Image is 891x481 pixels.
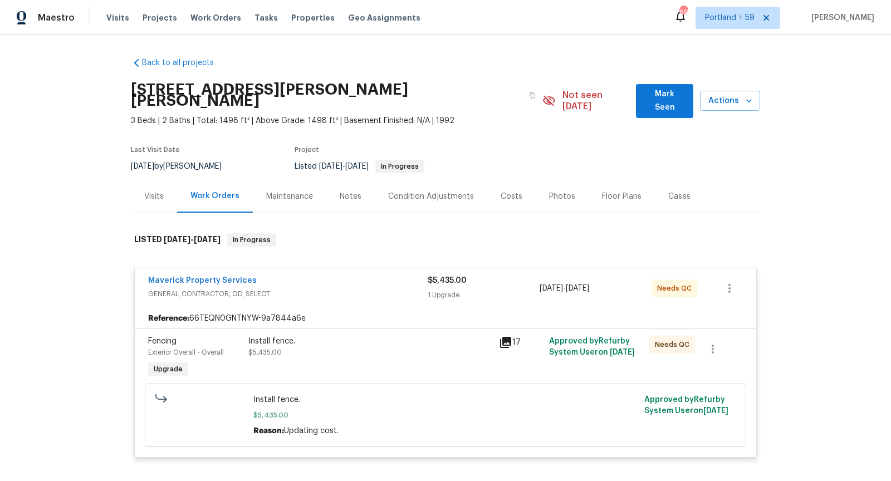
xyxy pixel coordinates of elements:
[254,14,278,22] span: Tasks
[703,407,728,415] span: [DATE]
[295,146,319,153] span: Project
[148,288,428,300] span: GENERAL_CONTRACTOR, OD_SELECT
[164,235,190,243] span: [DATE]
[135,308,756,328] div: 66TEQN0GNTNYW-9a7844a6e
[144,191,164,202] div: Visits
[562,90,630,112] span: Not seen [DATE]
[644,396,728,415] span: Approved by Refurby System User on
[190,190,239,202] div: Work Orders
[636,84,693,118] button: Mark Seen
[645,87,684,115] span: Mark Seen
[248,349,282,356] span: $5,435.00
[602,191,642,202] div: Floor Plans
[148,277,257,284] a: Maverick Property Services
[610,349,635,356] span: [DATE]
[131,57,238,68] a: Back to all projects
[253,394,638,405] span: Install fence.
[253,410,638,421] span: $5,435.00
[522,85,542,105] button: Copy Address
[319,163,369,170] span: -
[549,337,635,356] span: Approved by Refurby System User on
[566,284,589,292] span: [DATE]
[705,12,755,23] span: Portland + 59
[807,12,874,23] span: [PERSON_NAME]
[348,12,420,23] span: Geo Assignments
[709,94,751,108] span: Actions
[190,12,241,23] span: Work Orders
[501,191,522,202] div: Costs
[164,235,221,243] span: -
[319,163,342,170] span: [DATE]
[143,12,177,23] span: Projects
[668,191,691,202] div: Cases
[679,7,687,18] div: 694
[540,283,589,294] span: -
[340,191,361,202] div: Notes
[266,191,313,202] div: Maintenance
[540,284,563,292] span: [DATE]
[106,12,129,23] span: Visits
[428,277,467,284] span: $5,435.00
[284,427,339,435] span: Updating cost.
[388,191,474,202] div: Condition Adjustments
[376,163,423,170] span: In Progress
[131,115,542,126] span: 3 Beds | 2 Baths | Total: 1498 ft² | Above Grade: 1498 ft² | Basement Finished: N/A | 1992
[134,233,221,247] h6: LISTED
[345,163,369,170] span: [DATE]
[657,283,696,294] span: Needs QC
[655,339,694,350] span: Needs QC
[38,12,75,23] span: Maestro
[148,337,177,345] span: Fencing
[148,313,189,324] b: Reference:
[248,336,492,347] div: Install fence.
[131,84,522,106] h2: [STREET_ADDRESS][PERSON_NAME][PERSON_NAME]
[131,146,180,153] span: Last Visit Date
[148,349,224,356] span: Exterior Overall - Overall
[194,235,221,243] span: [DATE]
[131,222,760,258] div: LISTED [DATE]-[DATE]In Progress
[428,289,540,301] div: 1 Upgrade
[499,336,542,349] div: 17
[549,191,575,202] div: Photos
[253,427,284,435] span: Reason:
[295,163,424,170] span: Listed
[149,364,187,375] span: Upgrade
[131,163,154,170] span: [DATE]
[291,12,335,23] span: Properties
[131,160,235,173] div: by [PERSON_NAME]
[700,91,760,111] button: Actions
[228,234,275,246] span: In Progress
